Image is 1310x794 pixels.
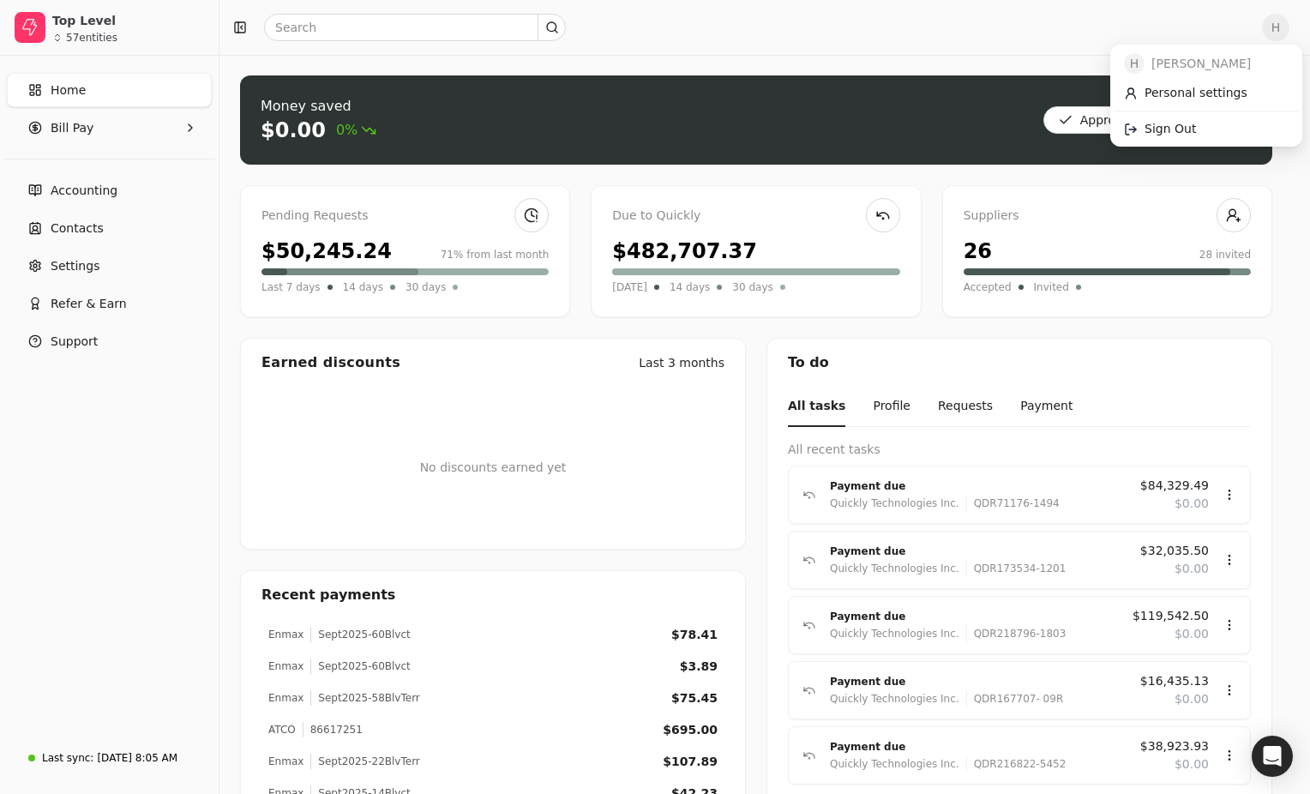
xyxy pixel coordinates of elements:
div: QDR216822-5452 [966,755,1067,773]
span: [PERSON_NAME] [1151,55,1251,73]
div: Payment due [830,478,1127,495]
span: Refer & Earn [51,295,127,313]
span: $32,035.50 [1140,542,1209,560]
div: Quickly Technologies Inc. [830,495,959,512]
span: H [1124,53,1145,74]
div: Pending Requests [261,207,549,226]
button: Support [7,324,212,358]
span: $38,923.93 [1140,737,1209,755]
button: Bill Pay [7,111,212,145]
div: [DATE] 8:05 AM [97,750,177,766]
div: $695.00 [663,721,718,739]
a: Last sync:[DATE] 8:05 AM [7,743,212,773]
span: 14 days [670,279,710,296]
span: Invited [1034,279,1069,296]
button: Profile [873,387,910,427]
button: Payment [1020,387,1073,427]
button: Requests [938,387,993,427]
a: Contacts [7,211,212,245]
div: QDR71176-1494 [966,495,1060,512]
span: Last 7 days [261,279,321,296]
div: $50,245.24 [261,236,392,267]
span: 14 days [343,279,383,296]
div: No discounts earned yet [420,431,567,504]
span: Personal settings [1145,84,1247,102]
input: Search [264,14,566,41]
div: Payment due [830,608,1119,625]
div: $107.89 [663,753,718,771]
div: 26 [964,236,992,267]
div: Due to Quickly [612,207,899,226]
button: All tasks [788,387,845,427]
span: $0.00 [1175,625,1209,643]
span: 30 days [732,279,772,296]
span: $16,435.13 [1140,672,1209,690]
div: QDR218796-1803 [966,625,1067,642]
div: Quickly Technologies Inc. [830,560,959,577]
span: $0.00 [1175,560,1209,578]
span: Contacts [51,220,104,238]
div: $3.89 [680,658,718,676]
div: Payment due [830,673,1127,690]
div: Money saved [261,96,376,117]
div: $75.45 [671,689,718,707]
span: [DATE] [612,279,647,296]
div: QDR173534-1201 [966,560,1067,577]
div: To do [767,339,1271,387]
span: Bill Pay [51,119,93,137]
button: Approve bills [1043,106,1173,134]
div: 28 invited [1199,247,1251,262]
div: Last sync: [42,750,93,766]
div: 57 entities [66,33,117,43]
span: $0.00 [1175,755,1209,773]
div: Sept2025-22BlvTerr [310,754,419,769]
div: Enmax [268,627,303,642]
div: 86617251 [303,722,363,737]
div: Enmax [268,659,303,674]
div: $78.41 [671,626,718,644]
span: $84,329.49 [1140,477,1209,495]
div: Open Intercom Messenger [1252,736,1293,777]
span: Settings [51,257,99,275]
div: 71% from last month [441,247,550,262]
span: $0.00 [1175,690,1209,708]
button: Refer & Earn [7,286,212,321]
div: Sept2025-60Blvct [310,659,410,674]
span: $0.00 [1175,495,1209,513]
div: H [1110,45,1302,147]
div: Sept2025-58BlvTerr [310,690,419,706]
div: Suppliers [964,207,1251,226]
div: Payment due [830,738,1127,755]
div: Sept2025-60Blvct [310,627,410,642]
div: Last 3 months [639,354,724,372]
button: H [1262,14,1289,41]
a: Home [7,73,212,107]
div: Payment due [830,543,1127,560]
span: Sign Out [1145,120,1196,138]
span: 0% [336,120,376,141]
div: $482,707.37 [612,236,757,267]
span: $119,542.50 [1133,607,1209,625]
div: ATCO [268,722,296,737]
a: Accounting [7,173,212,208]
div: Top Level [52,12,204,29]
div: Earned discounts [261,352,400,373]
span: Accounting [51,182,117,200]
div: QDR167707- 09R [966,690,1064,707]
span: Accepted [964,279,1012,296]
div: Enmax [268,754,303,769]
div: $0.00 [261,117,326,144]
div: Quickly Technologies Inc. [830,625,959,642]
div: Enmax [268,690,303,706]
span: 30 days [406,279,446,296]
div: Quickly Technologies Inc. [830,755,959,773]
div: All recent tasks [788,441,1251,459]
span: Support [51,333,98,351]
div: Recent payments [241,571,745,619]
span: Home [51,81,86,99]
a: Settings [7,249,212,283]
div: Quickly Technologies Inc. [830,690,959,707]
